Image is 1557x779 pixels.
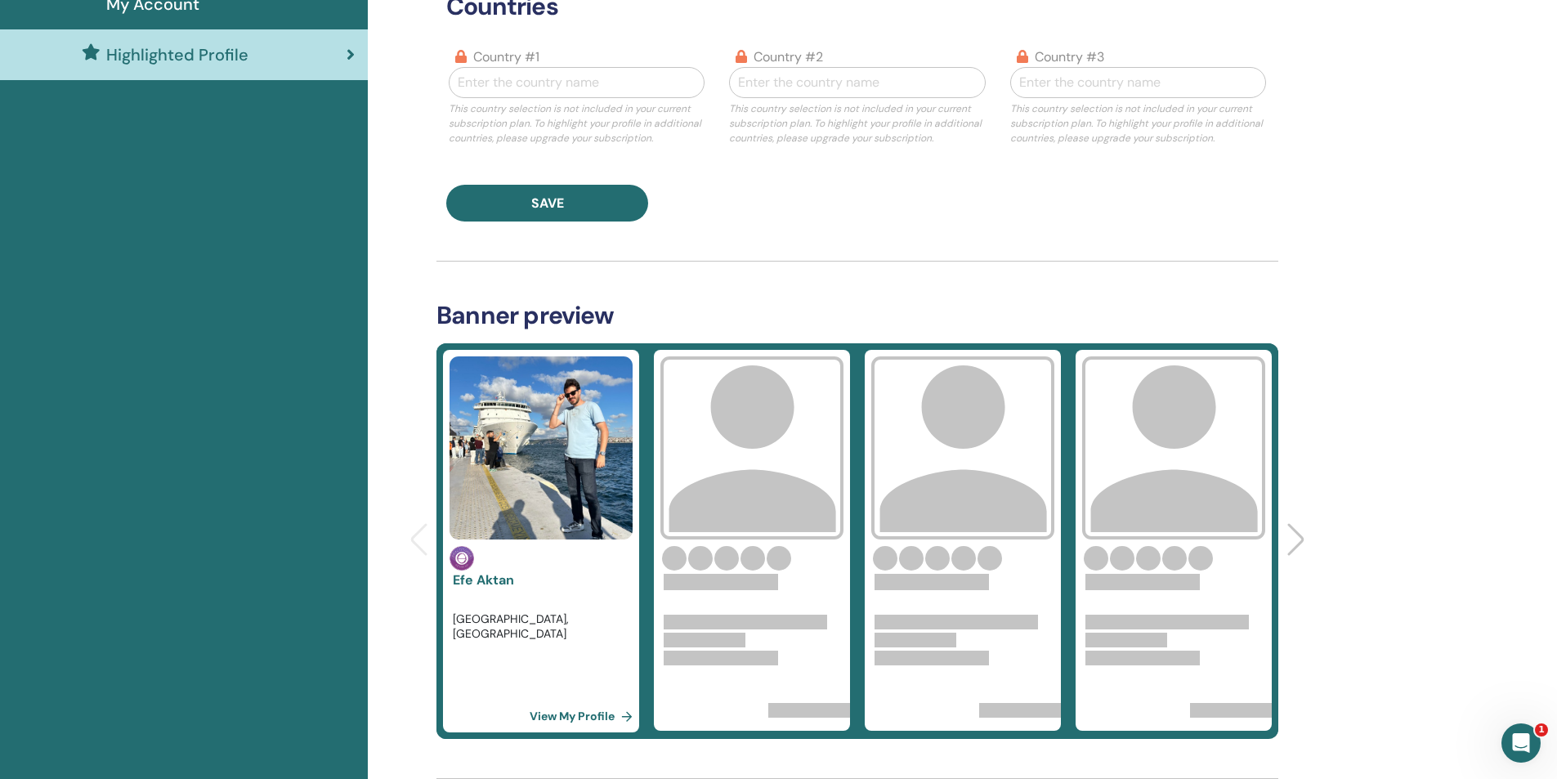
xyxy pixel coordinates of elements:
[1501,723,1541,763] iframe: Intercom live chat
[446,185,648,222] button: Save
[729,101,985,146] p: This country selection is not included in your current subscription plan. To highlight your profi...
[450,356,633,539] img: default.jpg
[871,356,1054,539] img: user-dummy-placeholder.svg
[660,356,843,539] img: user-dummy-placeholder.svg
[436,301,1278,330] h3: Banner preview
[449,101,705,146] p: This country selection is not included in your current subscription plan. To highlight your profi...
[453,611,629,641] p: [GEOGRAPHIC_DATA], [GEOGRAPHIC_DATA]
[1035,47,1104,67] label: country #3
[106,43,248,67] span: Highlighted Profile
[473,47,539,67] label: country #1
[530,700,639,732] a: View My Profile
[1082,356,1265,539] img: user-dummy-placeholder.svg
[1535,723,1548,736] span: 1
[453,571,514,589] a: Efe Aktan
[1010,101,1266,146] p: This country selection is not included in your current subscription plan. To highlight your profi...
[754,47,823,67] label: country #2
[531,195,564,212] span: Save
